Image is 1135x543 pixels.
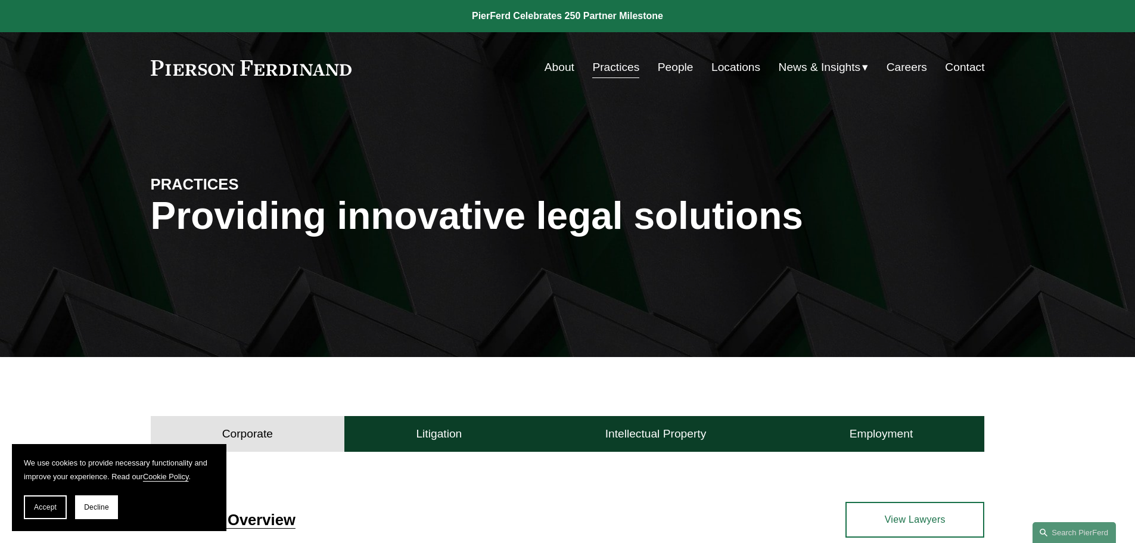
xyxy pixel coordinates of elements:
[887,56,927,79] a: Careers
[711,56,760,79] a: Locations
[151,194,985,238] h1: Providing innovative legal solutions
[416,427,462,441] h4: Litigation
[1033,522,1116,543] a: Search this site
[151,511,296,528] a: Corporate Overview
[12,444,226,531] section: Cookie banner
[605,427,707,441] h4: Intellectual Property
[84,503,109,511] span: Decline
[545,56,574,79] a: About
[75,495,118,519] button: Decline
[222,427,273,441] h4: Corporate
[151,175,359,194] h4: PRACTICES
[779,57,861,78] span: News & Insights
[845,502,984,538] a: View Lawyers
[850,427,913,441] h4: Employment
[592,56,639,79] a: Practices
[34,503,57,511] span: Accept
[945,56,984,79] a: Contact
[658,56,694,79] a: People
[24,495,67,519] button: Accept
[779,56,869,79] a: folder dropdown
[24,456,214,483] p: We use cookies to provide necessary functionality and improve your experience. Read our .
[143,472,189,481] a: Cookie Policy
